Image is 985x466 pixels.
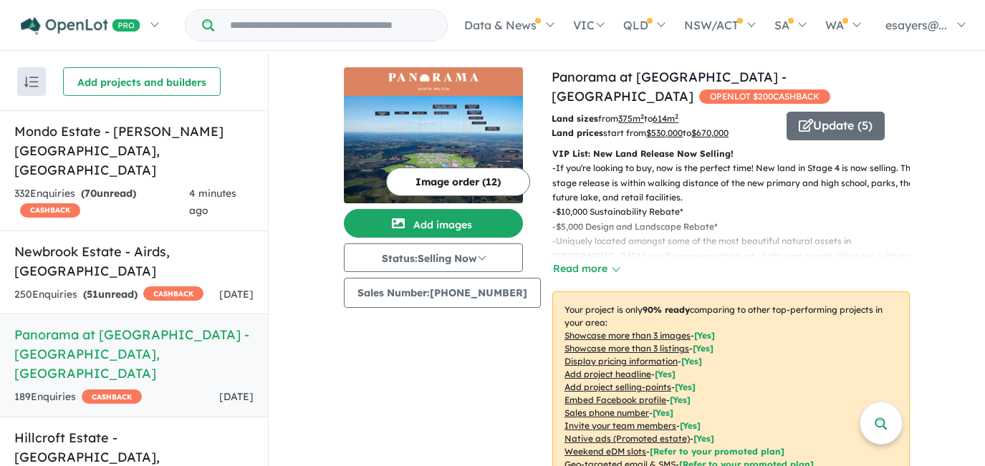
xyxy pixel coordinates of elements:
[670,394,691,405] span: [ Yes ]
[683,127,729,138] span: to
[14,286,203,304] div: 250 Enquir ies
[552,161,921,205] p: - If you're looking to buy, now is the perfect time! New land in Stage 4 is now selling. This sta...
[564,343,689,354] u: Showcase more than 3 listings
[14,122,254,180] h5: Mondo Estate - [PERSON_NAME][GEOGRAPHIC_DATA] , [GEOGRAPHIC_DATA]
[640,112,644,120] sup: 2
[552,126,776,140] p: start from
[81,187,136,200] strong: ( unread)
[82,389,142,404] span: CASHBACK
[63,67,221,96] button: Add projects and builders
[217,10,444,41] input: Try estate name, suburb, builder or developer
[680,420,701,431] span: [ Yes ]
[552,220,921,234] p: - $5,000 Design and Landscape Rebate*
[675,382,696,392] span: [ Yes ]
[344,67,523,203] a: Panorama at North Wilton Estate - Wilton LogoPanorama at North Wilton Estate - Wilton
[564,433,690,444] u: Native ads (Promoted estate)
[653,113,678,124] u: 614 m
[552,69,787,105] a: Panorama at [GEOGRAPHIC_DATA] - [GEOGRAPHIC_DATA]
[87,288,98,301] span: 51
[564,369,651,379] u: Add project headline
[85,187,97,200] span: 70
[219,288,254,301] span: [DATE]
[14,389,142,406] div: 189 Enquir ies
[83,288,138,301] strong: ( unread)
[21,17,140,35] img: Openlot PRO Logo White
[675,112,678,120] sup: 2
[344,243,523,272] button: Status:Selling Now
[650,446,784,457] span: [Refer to your promoted plan]
[655,369,676,379] span: [ Yes ]
[344,278,541,308] button: Sales Number:[PHONE_NUMBER]
[564,394,666,405] u: Embed Facebook profile
[681,356,702,367] span: [ Yes ]
[552,147,910,161] p: VIP List: New Land Release Now Selling!
[885,18,947,32] span: esayers@...
[564,407,649,418] u: Sales phone number
[653,407,673,418] span: [ Yes ]
[20,203,80,218] span: CASHBACK
[14,242,254,281] h5: Newbrook Estate - Airds , [GEOGRAPHIC_DATA]
[24,77,39,87] img: sort.svg
[189,187,236,217] span: 4 minutes ago
[644,113,678,124] span: to
[386,168,530,196] button: Image order (12)
[564,420,676,431] u: Invite your team members
[694,330,715,341] span: [ Yes ]
[552,112,776,126] p: from
[552,234,921,293] p: - Uniquely located amongst some of the most beautiful natural assets in [GEOGRAPHIC_DATA], you’ll...
[552,261,620,277] button: Read more
[14,325,254,383] h5: Panorama at [GEOGRAPHIC_DATA] - [GEOGRAPHIC_DATA] , [GEOGRAPHIC_DATA]
[691,127,729,138] u: $ 670,000
[14,185,189,220] div: 332 Enquir ies
[693,433,714,444] span: [Yes]
[564,356,678,367] u: Display pricing information
[564,330,691,341] u: Showcase more than 3 images
[693,343,713,354] span: [ Yes ]
[344,209,523,238] button: Add images
[344,96,523,203] img: Panorama at North Wilton Estate - Wilton
[143,286,203,301] span: CASHBACK
[564,382,671,392] u: Add project selling-points
[552,205,921,219] p: - $10,000 Sustainability Rebate*
[787,112,885,140] button: Update (5)
[618,113,644,124] u: 375 m
[219,390,254,403] span: [DATE]
[643,304,690,315] b: 90 % ready
[564,446,646,457] u: Weekend eDM slots
[552,113,598,124] b: Land sizes
[646,127,683,138] u: $ 530,000
[350,73,517,90] img: Panorama at North Wilton Estate - Wilton Logo
[699,89,830,104] span: OPENLOT $ 200 CASHBACK
[552,127,603,138] b: Land prices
